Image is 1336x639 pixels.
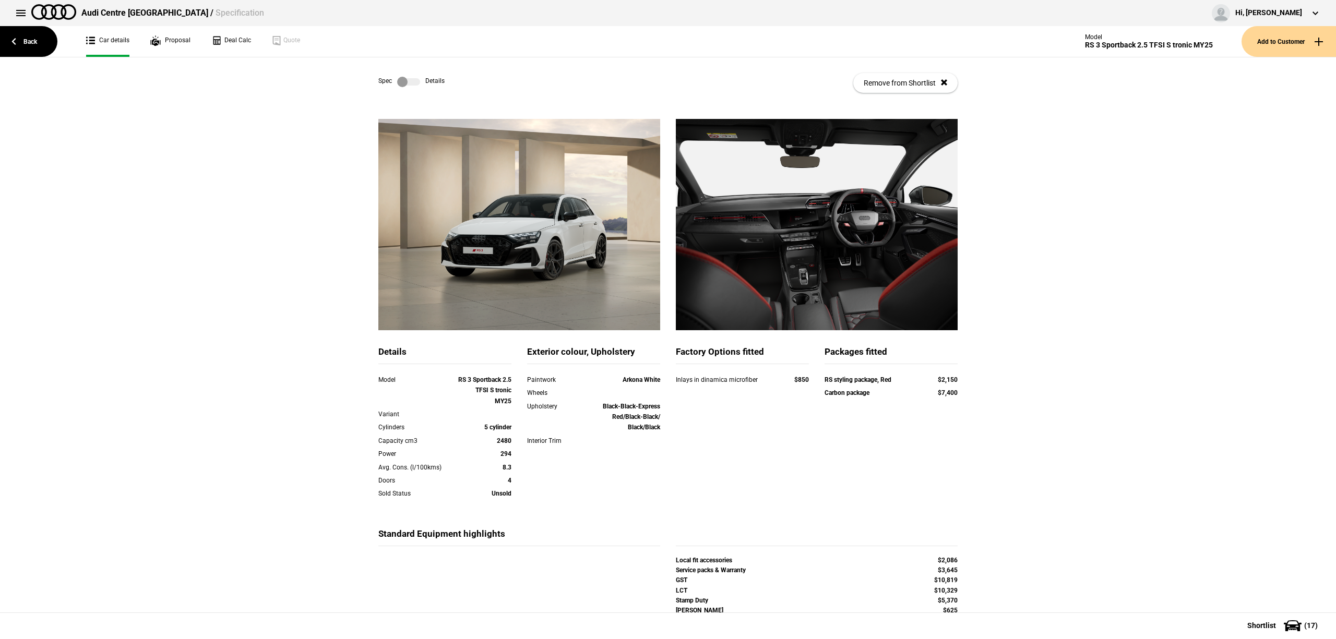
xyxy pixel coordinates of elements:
[492,490,511,497] strong: Unsold
[378,77,445,87] div: Spec Details
[378,422,458,432] div: Cylinders
[1242,26,1336,57] button: Add to Customer
[527,375,580,385] div: Paintwork
[938,376,958,383] strong: $2,150
[1304,622,1318,629] span: ( 17 )
[934,587,958,594] strong: $10,329
[458,376,511,405] strong: RS 3 Sportback 2.5 TFSI S tronic MY25
[503,464,511,471] strong: 8.3
[1085,33,1213,41] div: Model
[378,528,660,546] div: Standard Equipment highlights
[378,462,458,473] div: Avg. Cons. (l/100kms)
[938,389,958,396] strong: $7,400
[150,26,190,57] a: Proposal
[378,436,458,446] div: Capacity cm3
[676,566,746,574] strong: Service packs & Warranty
[676,597,708,604] strong: Stamp Duty
[794,376,809,383] strong: $850
[934,576,958,584] strong: $10,819
[1085,41,1213,50] div: RS 3 Sportback 2.5 TFSI S tronic MY25
[497,437,511,444] strong: 2480
[378,488,458,499] div: Sold Status
[378,449,458,459] div: Power
[378,375,458,385] div: Model
[623,376,660,383] strong: Arkona White
[31,4,76,20] img: audi.png
[81,7,264,19] div: Audi Centre [GEOGRAPHIC_DATA] /
[825,346,958,364] div: Packages fitted
[378,346,511,364] div: Details
[943,607,958,614] strong: $625
[508,477,511,484] strong: 4
[527,401,580,412] div: Upholstery
[216,8,264,18] span: Specification
[676,557,732,564] strong: Local fit accessories
[1235,8,1302,18] div: Hi, [PERSON_NAME]
[484,424,511,431] strong: 5 cylinder
[527,346,660,364] div: Exterior colour, Upholstery
[853,73,958,93] button: Remove from Shortlist
[676,375,769,385] div: Inlays in dinamica microfiber
[1232,612,1336,638] button: Shortlist(17)
[676,607,723,614] strong: [PERSON_NAME]
[676,576,687,584] strong: GST
[378,409,458,419] div: Variant
[378,475,458,486] div: Doors
[86,26,129,57] a: Car details
[527,436,580,446] div: Interior Trim
[676,587,687,594] strong: LCT
[500,450,511,457] strong: 294
[938,597,958,604] strong: $5,370
[676,346,809,364] div: Factory Options fitted
[603,403,660,431] strong: Black-Black-Express Red/Black-Black/ Black/Black
[1247,622,1276,629] span: Shortlist
[825,389,869,396] strong: Carbon package
[938,566,958,574] strong: $3,645
[825,376,891,383] strong: RS styling package, Red
[527,388,580,398] div: Wheels
[938,557,958,564] strong: $2,086
[211,26,251,57] a: Deal Calc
